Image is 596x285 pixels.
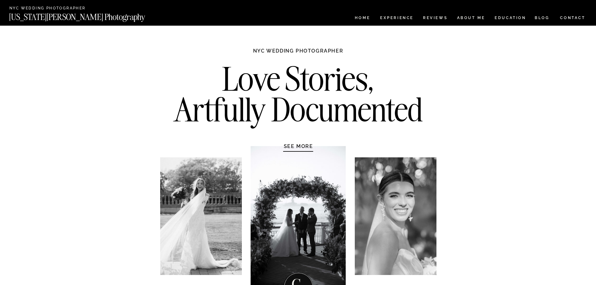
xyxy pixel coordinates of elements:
[269,143,328,149] a: SEE MORE
[9,6,104,11] a: NYC Wedding Photographer
[167,64,430,129] h2: Love Stories, Artfully Documented
[380,16,413,21] a: Experience
[535,16,550,21] a: BLOG
[240,48,357,60] h1: NYC WEDDING PHOTOGRAPHER
[423,16,446,21] a: REVIEWS
[354,16,371,21] a: HOME
[560,14,586,21] a: CONTACT
[9,13,166,18] a: [US_STATE][PERSON_NAME] Photography
[494,16,527,21] a: EDUCATION
[457,16,485,21] a: ABOUT ME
